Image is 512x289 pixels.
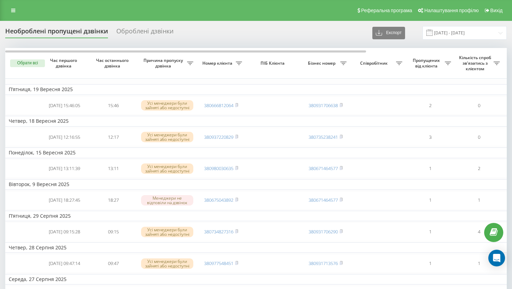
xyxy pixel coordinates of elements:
[89,128,138,146] td: 12:17
[204,102,233,109] a: 380666812064
[309,228,338,235] a: 380931706290
[141,258,193,269] div: Усі менеджери були зайняті або недоступні
[409,58,445,69] span: Пропущених від клієнта
[406,96,455,115] td: 2
[309,102,338,109] a: 380931706638
[89,254,138,273] td: 09:47
[455,254,503,273] td: 1
[458,55,494,71] span: Кількість спроб зв'язатись з клієнтом
[455,128,503,146] td: 0
[40,160,89,178] td: [DATE] 13:11:39
[200,61,236,66] span: Номер клієнта
[309,260,338,266] a: 380931713576
[406,254,455,273] td: 1
[309,134,338,140] a: 380735238241
[10,59,45,67] button: Обрати всі
[361,8,412,13] span: Реферальна програма
[488,250,505,266] div: Open Intercom Messenger
[89,191,138,210] td: 18:27
[204,228,233,235] a: 380734827316
[406,223,455,241] td: 1
[455,191,503,210] td: 1
[141,100,193,111] div: Усі менеджери були зайняті або недоступні
[89,96,138,115] td: 15:46
[116,27,173,38] div: Оброблені дзвінки
[204,260,233,266] a: 380977548451
[309,165,338,171] a: 380671464577
[141,132,193,142] div: Усі менеджери були зайняті або недоступні
[406,191,455,210] td: 1
[309,197,338,203] a: 380671464577
[46,58,83,69] span: Час першого дзвінка
[141,163,193,174] div: Усі менеджери були зайняті або недоступні
[372,27,405,39] button: Експорт
[141,195,193,206] div: Менеджери не відповіли на дзвінок
[40,128,89,146] td: [DATE] 12:16:55
[40,254,89,273] td: [DATE] 09:47:14
[455,223,503,241] td: 4
[204,165,233,171] a: 380980030635
[40,223,89,241] td: [DATE] 09:15:28
[141,227,193,237] div: Усі менеджери були зайняті або недоступні
[204,134,233,140] a: 380937220829
[40,96,89,115] td: [DATE] 15:46:05
[251,61,295,66] span: ПІБ Клієнта
[455,96,503,115] td: 0
[89,160,138,178] td: 13:11
[204,197,233,203] a: 380675043892
[40,191,89,210] td: [DATE] 18:27:45
[305,61,340,66] span: Бізнес номер
[94,58,132,69] span: Час останнього дзвінка
[455,160,503,178] td: 2
[5,27,108,38] div: Необроблені пропущені дзвінки
[406,160,455,178] td: 1
[490,8,503,13] span: Вихід
[354,61,396,66] span: Співробітник
[424,8,479,13] span: Налаштування профілю
[89,223,138,241] td: 09:15
[406,128,455,146] td: 3
[141,58,187,69] span: Причина пропуску дзвінка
